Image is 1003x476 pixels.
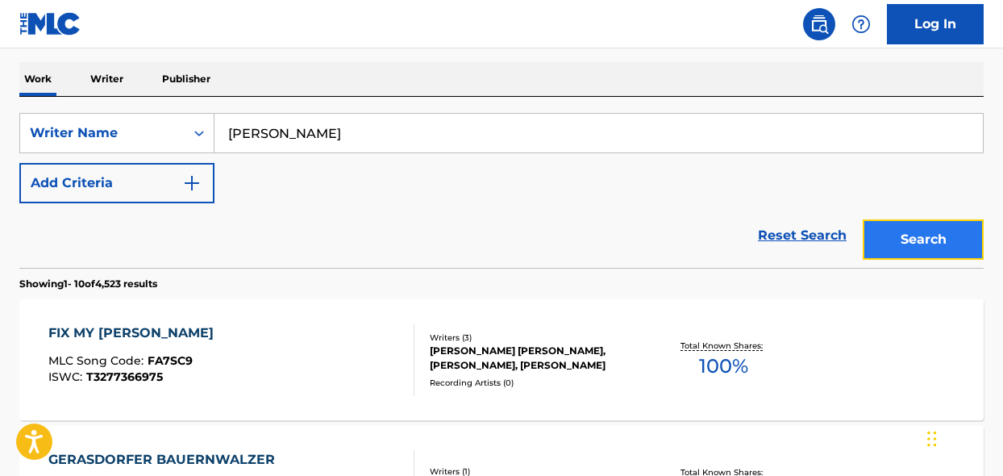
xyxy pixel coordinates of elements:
[85,62,128,96] p: Writer
[157,62,215,96] p: Publisher
[430,332,643,344] div: Writers ( 3 )
[680,340,767,352] p: Total Known Shares:
[699,352,748,381] span: 100 %
[845,8,877,40] div: Help
[30,123,175,143] div: Writer Name
[19,12,81,35] img: MLC Logo
[750,218,855,253] a: Reset Search
[887,4,984,44] a: Log In
[803,8,835,40] a: Public Search
[19,299,984,420] a: FIX MY [PERSON_NAME]MLC Song Code:FA7SC9ISWC:T3277366975Writers (3)[PERSON_NAME] [PERSON_NAME], [...
[48,324,222,343] div: FIX MY [PERSON_NAME]
[48,370,86,384] span: ISWC :
[182,173,202,193] img: 9d2ae6d4665cec9f34b9.svg
[863,219,984,260] button: Search
[19,62,56,96] p: Work
[430,344,643,373] div: [PERSON_NAME] [PERSON_NAME], [PERSON_NAME], [PERSON_NAME]
[430,377,643,389] div: Recording Artists ( 0 )
[927,415,937,463] div: Drag
[851,15,871,34] img: help
[19,163,214,203] button: Add Criteria
[922,399,1003,476] iframe: Chat Widget
[19,277,157,291] p: Showing 1 - 10 of 4,523 results
[19,113,984,268] form: Search Form
[86,370,163,384] span: T3277366975
[809,15,829,34] img: search
[148,353,193,368] span: FA7SC9
[48,353,148,368] span: MLC Song Code :
[48,450,283,470] div: GERASDORFER BAUERNWALZER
